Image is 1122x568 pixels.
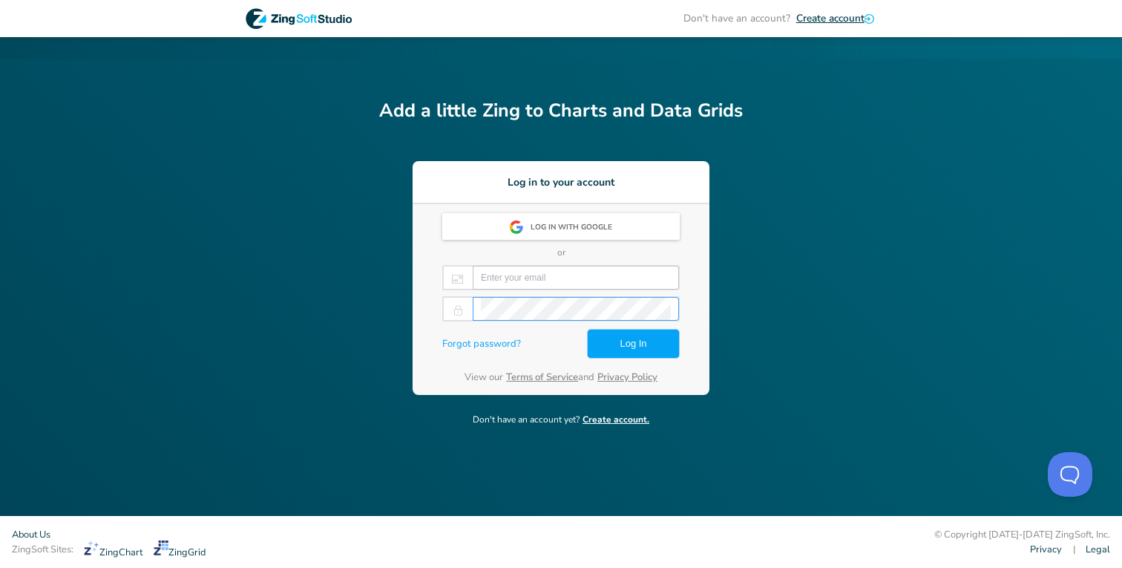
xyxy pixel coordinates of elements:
[597,370,657,384] a: Privacy Policy
[1086,543,1110,557] a: Legal
[796,11,865,25] span: Create account
[12,528,50,542] a: About Us
[413,174,709,190] h3: Log in to your account
[154,541,206,560] a: ZingGrid
[12,543,73,557] span: ZingSoft Sites:
[531,215,621,241] div: Log in with Google
[587,329,680,359] button: Log In
[506,370,578,384] a: Terms of Service
[1073,543,1075,557] span: |
[651,269,669,287] keeper-lock: Open Keeper Popup
[583,414,649,425] span: Create account.
[934,528,1110,543] div: © Copyright [DATE]-[DATE] ZingSoft, Inc.
[442,370,680,385] p: View our and
[84,541,142,560] a: ZingChart
[481,267,671,289] input: Enter your email
[442,246,680,259] p: or
[1030,543,1062,557] a: Privacy
[473,413,649,426] p: Don't have an account yet?
[379,97,743,125] h2: Add a little Zing to Charts and Data Grids
[620,335,646,353] span: Log In
[442,337,521,352] a: Forgot password?
[1048,452,1092,497] iframe: Toggle Customer Support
